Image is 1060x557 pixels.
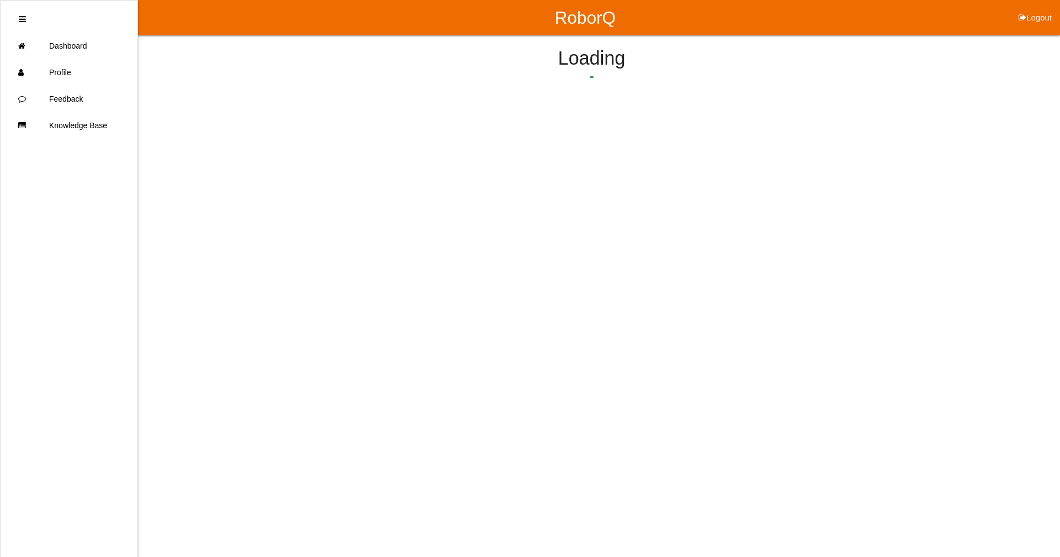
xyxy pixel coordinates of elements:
[19,6,26,33] div: Close
[1,112,137,139] a: Knowledge Base
[1,33,137,59] a: Dashboard
[1,59,137,86] a: Profile
[1,86,137,112] a: Feedback
[166,48,1017,69] h4: Loading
